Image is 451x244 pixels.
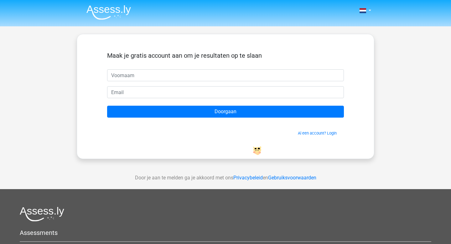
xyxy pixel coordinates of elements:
[86,5,131,20] img: Assessly
[253,146,261,155] img: I0yANGAJEfpratK1JTkx8AAAAASUVORK5CYII=
[107,106,344,118] input: Doorgaan
[268,175,316,181] a: Gebruiksvoorwaarden
[298,131,337,135] a: Al een account? Login
[107,52,344,59] h5: Maak je gratis account aan om je resultaten op te slaan
[107,86,344,98] input: Email
[20,229,431,236] h5: Assessments
[20,207,64,221] img: Assessly logo
[233,175,263,181] a: Privacybeleid
[107,69,344,81] input: Voornaam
